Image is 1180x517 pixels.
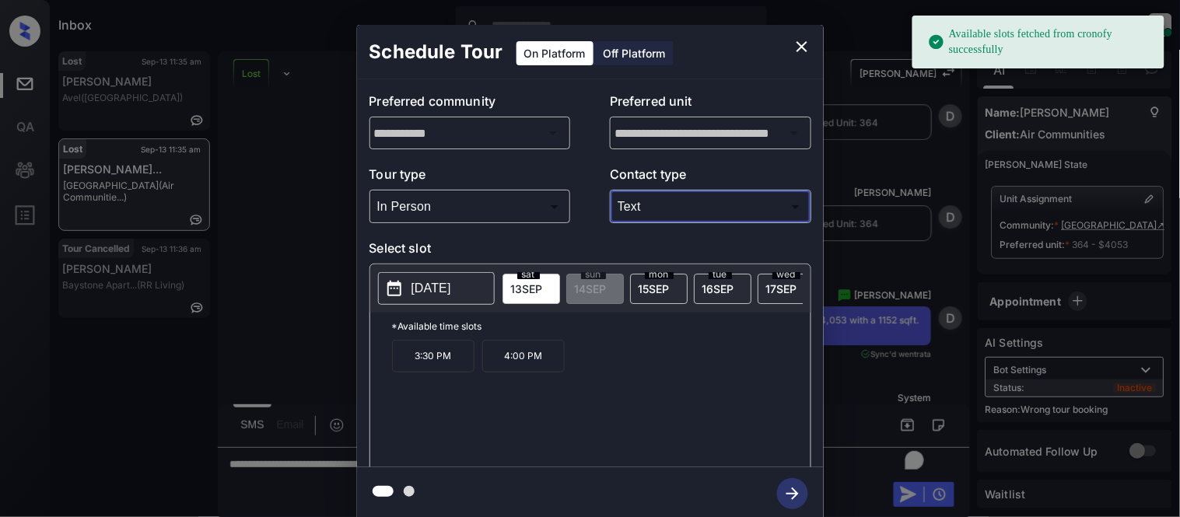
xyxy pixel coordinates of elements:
button: close [786,31,818,62]
button: [DATE] [378,272,495,305]
p: Tour type [369,165,571,190]
p: Preferred community [369,92,571,117]
div: Available slots fetched from cronofy successfully [928,20,1152,64]
span: 16 SEP [702,282,734,295]
span: 13 SEP [511,282,543,295]
div: date-select [694,274,751,304]
div: On Platform [516,41,594,65]
p: [DATE] [411,279,451,298]
span: mon [645,270,674,279]
button: btn-next [768,473,818,514]
h2: Schedule Tour [357,25,516,79]
span: tue [709,270,732,279]
div: Off Platform [596,41,674,65]
span: 17 SEP [766,282,797,295]
span: wed [772,270,800,279]
div: date-select [630,274,688,304]
div: date-select [758,274,815,304]
p: Contact type [610,165,811,190]
p: 4:00 PM [482,340,565,372]
p: Select slot [369,239,811,264]
p: Preferred unit [610,92,811,117]
div: In Person [373,194,567,219]
p: *Available time slots [392,313,811,340]
span: sat [517,270,540,279]
div: Text [614,194,807,219]
p: 3:30 PM [392,340,474,372]
span: 15 SEP [639,282,670,295]
div: date-select [502,274,560,304]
